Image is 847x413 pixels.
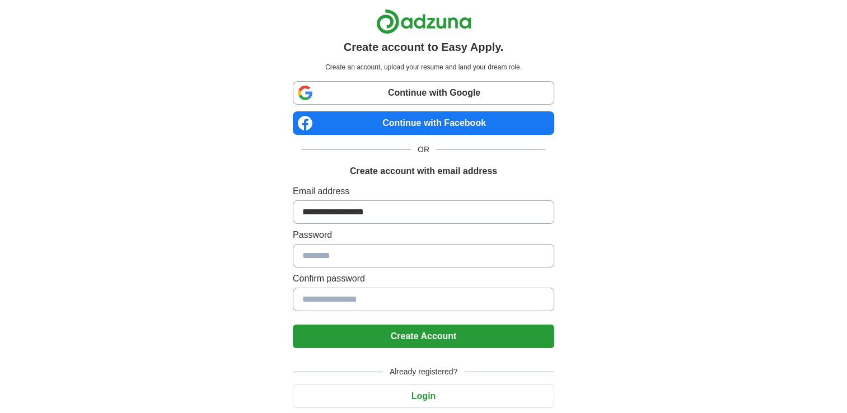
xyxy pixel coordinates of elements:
button: Login [293,384,554,408]
label: Confirm password [293,272,554,285]
h1: Create account to Easy Apply. [344,39,504,55]
label: Email address [293,185,554,198]
button: Create Account [293,325,554,348]
a: Continue with Facebook [293,111,554,135]
p: Create an account, upload your resume and land your dream role. [295,62,552,72]
span: OR [411,144,436,156]
span: Already registered? [383,366,464,378]
img: Adzuna logo [376,9,471,34]
a: Login [293,391,554,401]
a: Continue with Google [293,81,554,105]
h1: Create account with email address [350,165,497,178]
label: Password [293,228,554,242]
